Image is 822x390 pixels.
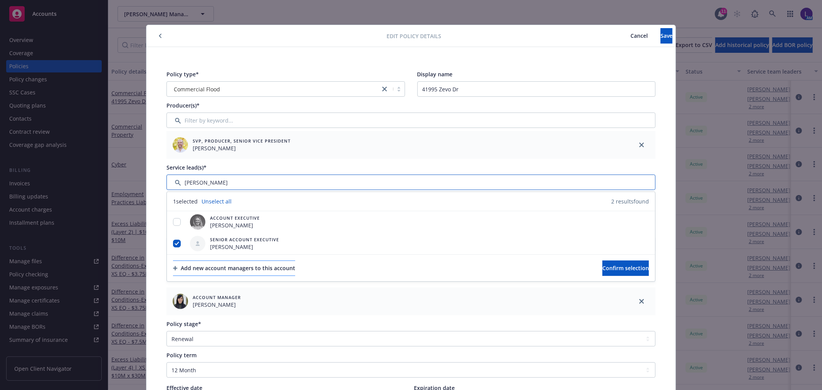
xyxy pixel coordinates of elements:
[637,297,646,306] a: close
[611,197,649,205] span: 2 results found
[602,264,649,272] span: Confirm selection
[618,28,661,44] button: Cancel
[166,102,200,109] span: Producer(s)*
[166,175,656,190] input: Filter by keyword...
[173,197,198,205] span: 1 selected
[637,140,646,150] a: close
[202,197,232,205] a: Unselect all
[166,71,199,78] span: Policy type*
[661,28,672,44] button: Save
[661,32,672,39] span: Save
[210,215,260,221] span: Account Executive
[602,261,649,276] button: Confirm selection
[210,243,279,251] span: [PERSON_NAME]
[190,214,205,230] img: employee photo
[193,138,291,144] span: SVP, Producer, Senior Vice President
[173,137,188,153] img: employee photo
[173,261,295,276] div: Add new account managers to this account
[174,85,220,93] span: Commercial Flood
[387,32,442,40] span: Edit policy details
[417,71,453,78] span: Display name
[173,261,295,276] button: Add new account managers to this account
[193,301,241,309] span: [PERSON_NAME]
[193,144,291,152] span: [PERSON_NAME]
[166,351,197,359] span: Policy term
[166,320,201,328] span: Policy stage*
[193,294,241,301] span: Account Manager
[171,85,376,93] span: Commercial Flood
[166,164,207,171] span: Service lead(s)*
[630,32,648,39] span: Cancel
[210,221,260,229] span: [PERSON_NAME]
[210,236,279,243] span: Senior Account Executive
[380,84,389,94] a: close
[166,113,656,128] input: Filter by keyword...
[173,294,188,309] img: employee photo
